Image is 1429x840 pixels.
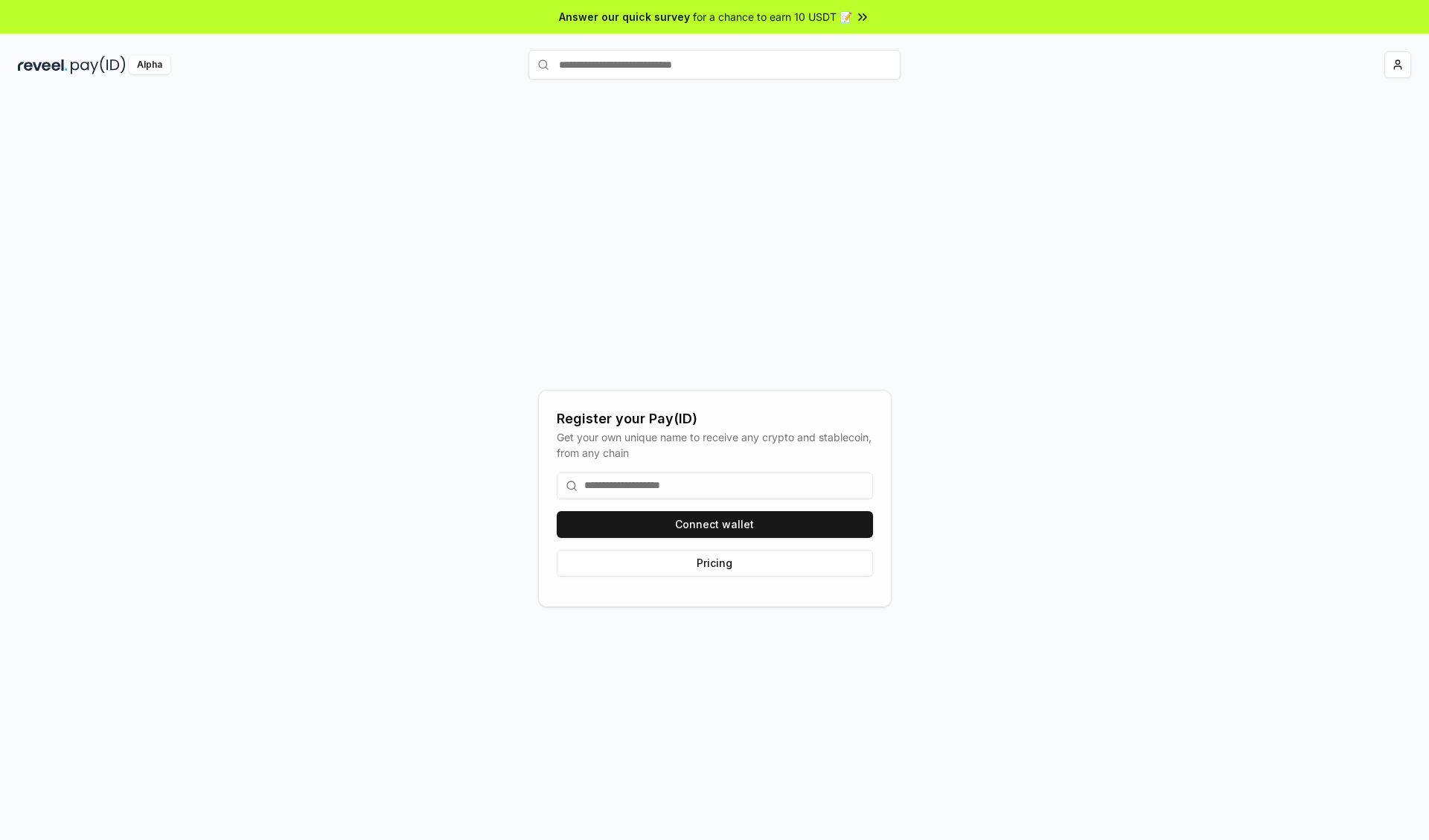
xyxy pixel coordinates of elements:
div: Get your own unique name to receive any crypto and stablecoin, from any chain [557,429,873,461]
img: pay_id [71,56,126,74]
span: for a chance to earn 10 USDT 📝 [693,9,852,25]
img: reveel_dark [18,56,68,74]
div: Alpha [129,56,170,74]
button: Connect wallet [557,511,873,538]
span: Answer our quick survey [559,9,690,25]
div: Register your Pay(ID) [557,408,873,429]
button: Pricing [557,550,873,577]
